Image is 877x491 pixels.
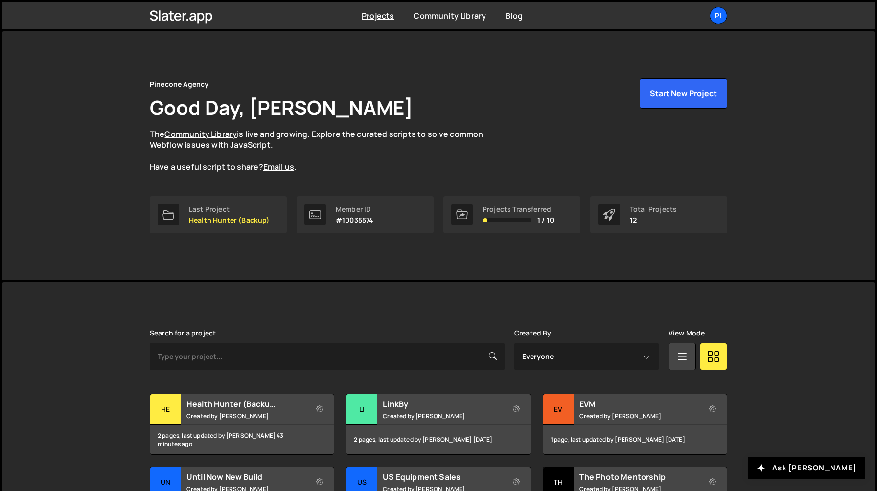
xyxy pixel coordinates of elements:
h2: The Photo Mentorship [579,471,697,482]
div: EV [543,394,574,425]
a: EV EVM Created by [PERSON_NAME] 1 page, last updated by [PERSON_NAME] [DATE] [543,394,727,455]
div: Pinecone Agency [150,78,208,90]
p: The is live and growing. Explore the curated scripts to solve common Webflow issues with JavaScri... [150,129,502,173]
a: Community Library [414,10,486,21]
div: Total Projects [630,205,677,213]
h2: EVM [579,399,697,409]
a: He Health Hunter (Backup) Created by [PERSON_NAME] 2 pages, last updated by [PERSON_NAME] 43 minu... [150,394,334,455]
div: Projects Transferred [483,205,554,213]
a: Li LinkBy Created by [PERSON_NAME] 2 pages, last updated by [PERSON_NAME] [DATE] [346,394,531,455]
label: Created By [514,329,552,337]
button: Start New Project [640,78,727,109]
a: Pi [710,7,727,24]
p: 12 [630,216,677,224]
a: Last Project Health Hunter (Backup) [150,196,287,233]
h2: Health Hunter (Backup) [186,399,304,409]
div: Last Project [189,205,270,213]
a: Projects [362,10,394,21]
div: 2 pages, last updated by [PERSON_NAME] [DATE] [346,425,530,454]
h1: Good Day, [PERSON_NAME] [150,94,413,121]
a: Blog [506,10,523,21]
small: Created by [PERSON_NAME] [383,412,501,420]
p: #10035574 [336,216,373,224]
div: Member ID [336,205,373,213]
h2: US Equipment Sales [383,471,501,482]
button: Ask [PERSON_NAME] [748,457,865,479]
label: Search for a project [150,329,216,337]
div: 1 page, last updated by [PERSON_NAME] [DATE] [543,425,727,454]
span: 1 / 10 [537,216,554,224]
div: 2 pages, last updated by [PERSON_NAME] 43 minutes ago [150,425,334,454]
a: Community Library [164,129,237,139]
a: Email us [263,161,294,172]
small: Created by [PERSON_NAME] [579,412,697,420]
div: He [150,394,181,425]
h2: Until Now New Build [186,471,304,482]
small: Created by [PERSON_NAME] [186,412,304,420]
input: Type your project... [150,343,505,370]
label: View Mode [669,329,705,337]
h2: LinkBy [383,399,501,409]
div: Li [346,394,377,425]
p: Health Hunter (Backup) [189,216,270,224]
